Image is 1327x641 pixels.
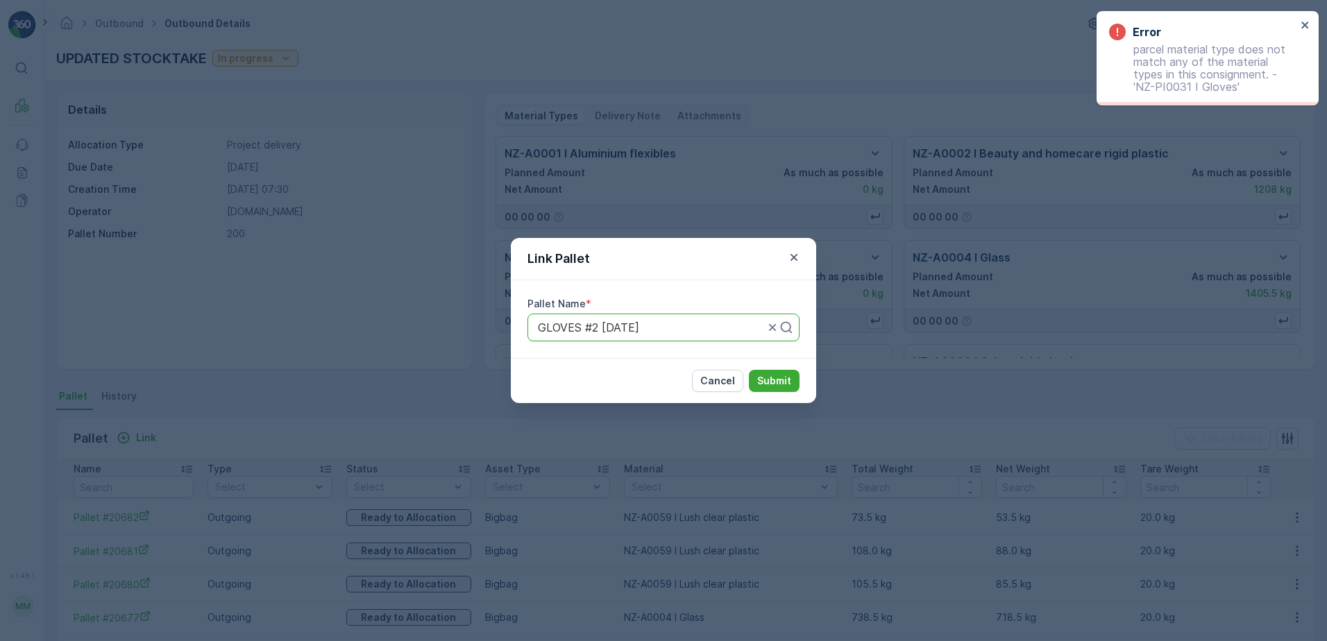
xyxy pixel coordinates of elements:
[527,298,586,309] label: Pallet Name
[1109,43,1296,93] p: parcel material type does not match any of the material types in this consignment. - 'NZ-PI0031 I...
[700,374,735,388] p: Cancel
[692,370,743,392] button: Cancel
[749,370,800,392] button: Submit
[757,374,791,388] p: Submit
[527,249,590,268] p: Link Pallet
[1301,19,1310,33] button: close
[1133,24,1161,40] h3: Error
